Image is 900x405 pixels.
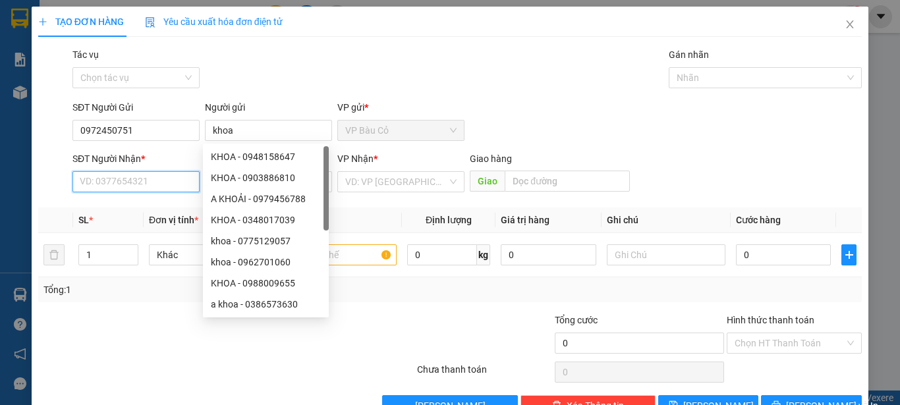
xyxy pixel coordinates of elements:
div: 0967825332 [11,43,118,61]
div: Tổng: 1 [43,283,349,297]
div: a khoa - 0386573630 [203,294,329,315]
span: Gửi: [11,13,32,26]
div: khoa - 0962701060 [203,252,329,273]
span: kg [477,244,490,265]
label: Tác vụ [72,49,99,60]
div: Người gửi [205,100,332,115]
span: VP Bàu Cỏ [345,121,457,140]
div: An Sương [127,11,234,27]
span: Khác [157,245,260,265]
span: Giá trị hàng [501,215,549,225]
span: TẠO ĐƠN HÀNG [38,16,124,27]
span: close [845,19,855,30]
input: Dọc đường [505,171,630,192]
div: 50.000 [10,69,120,85]
div: A KHOẢI - 0979456788 [203,188,329,209]
img: icon [145,17,155,28]
div: Chưa thanh toán [416,362,553,385]
div: a khoa - 0386573630 [211,297,321,311]
span: plus [842,250,856,260]
span: Giao [470,171,505,192]
div: KHOA - 0348017039 [203,209,329,230]
span: Nhận: [127,13,158,26]
div: KHOA - 0948158647 [203,146,329,167]
div: khoa - 0775129057 [203,230,329,252]
div: tubo [127,27,234,43]
div: KHOA - 0948158647 [211,149,321,164]
div: KHOA - 0903886810 [211,171,321,185]
div: A KHOẢI - 0979456788 [211,192,321,206]
div: VP Bàu Cỏ [11,11,118,27]
div: Tên hàng: trục bô ( : 1 ) [11,93,234,109]
div: VP gửi [337,100,464,115]
span: SL [78,215,89,225]
div: khoa - 0962701060 [211,255,321,269]
button: plus [841,244,857,265]
div: SĐT Người Nhận [72,151,200,166]
span: plus [38,17,47,26]
span: Yêu cầu xuất hóa đơn điện tử [145,16,283,27]
div: a hải [11,27,118,43]
div: KHOA - 0988009655 [203,273,329,294]
span: Cước hàng [736,215,781,225]
div: 0909074933 [127,43,234,61]
span: Định lượng [426,215,472,225]
span: SL [137,92,155,110]
span: Đơn vị tính [149,215,198,225]
div: khoa - 0775129057 [211,234,321,248]
input: 0 [501,244,596,265]
label: Gán nhãn [669,49,709,60]
div: KHOA - 0903886810 [203,167,329,188]
div: SĐT Người Gửi [72,100,200,115]
button: Close [831,7,868,43]
span: Tổng cước [555,315,598,325]
span: Giao hàng [470,153,512,164]
th: Ghi chú [602,207,731,233]
span: CR : [10,70,30,84]
div: KHOA - 0988009655 [211,276,321,290]
input: VD: Bàn, Ghế [278,244,397,265]
input: Ghi Chú [607,244,725,265]
label: Hình thức thanh toán [727,315,814,325]
button: delete [43,244,65,265]
span: VP Nhận [337,153,374,164]
div: KHOA - 0348017039 [211,213,321,227]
